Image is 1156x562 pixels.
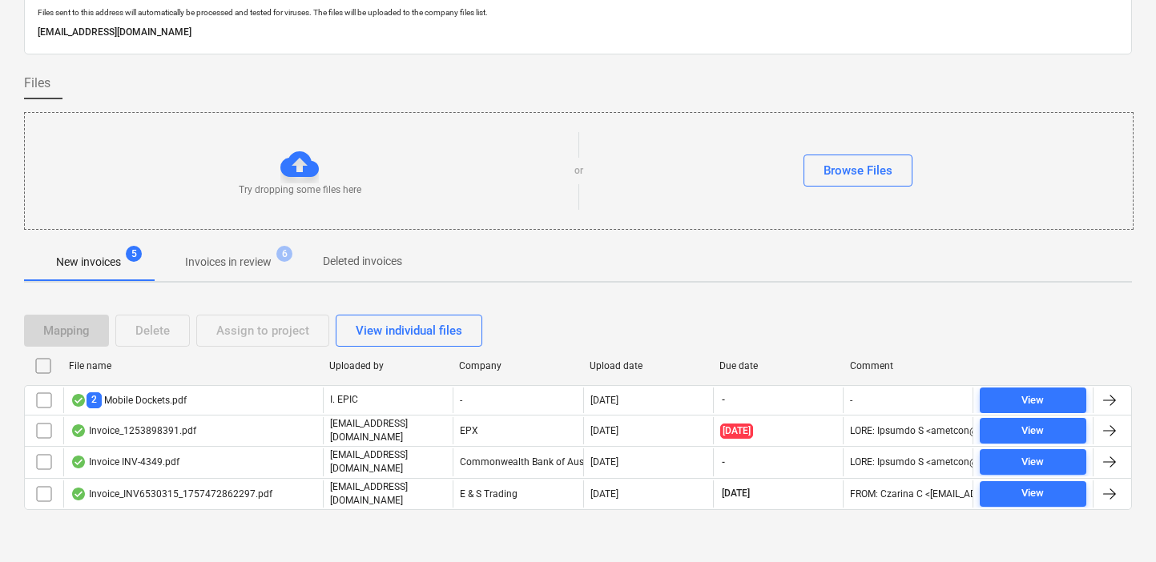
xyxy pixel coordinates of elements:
[1021,453,1044,472] div: View
[323,253,402,270] p: Deleted invoices
[330,417,446,444] p: [EMAIL_ADDRESS][DOMAIN_NAME]
[453,417,582,444] div: EPX
[719,360,836,371] div: Due date
[56,254,121,271] p: New invoices
[453,480,582,508] div: E & S Trading
[720,424,753,439] span: [DATE]
[70,456,87,468] div: OCR finished
[239,183,361,197] p: Try dropping some files here
[330,480,446,508] p: [EMAIL_ADDRESS][DOMAIN_NAME]
[1076,485,1156,562] iframe: Chat Widget
[980,387,1086,413] button: View
[804,155,912,187] button: Browse Files
[1021,484,1044,503] div: View
[1021,391,1044,410] div: View
[330,393,358,407] p: I. EPIC
[126,246,142,262] span: 5
[336,315,482,347] button: View individual files
[459,360,576,371] div: Company
[70,424,87,437] div: OCR finished
[38,7,1118,18] p: Files sent to this address will automatically be processed and tested for viruses. The files will...
[329,360,446,371] div: Uploaded by
[850,395,852,406] div: -
[185,254,272,271] p: Invoices in review
[24,112,1134,230] div: Try dropping some files hereorBrowse Files
[70,424,196,437] div: Invoice_1253898391.pdf
[720,393,727,407] span: -
[70,488,272,500] div: Invoice_INV6530315_1757472862297.pdf
[590,488,618,500] div: [DATE]
[38,24,1118,41] p: [EMAIL_ADDRESS][DOMAIN_NAME]
[70,392,187,407] div: Mobile Dockets.pdf
[720,456,727,469] span: -
[720,487,751,500] span: [DATE]
[850,360,967,371] div: Comment
[69,360,316,371] div: File name
[590,395,618,406] div: [DATE]
[87,392,102,407] span: 2
[980,481,1086,507] button: View
[24,74,50,93] span: Files
[70,456,179,468] div: Invoice INV-4349.pdf
[590,425,618,436] div: [DATE]
[453,387,582,413] div: -
[1021,422,1044,440] div: View
[330,448,446,476] p: [EMAIL_ADDRESS][DOMAIN_NAME]
[453,448,582,476] div: Commonwealth Bank of Australia
[276,246,292,262] span: 6
[590,360,707,371] div: Upload date
[356,320,462,341] div: View individual files
[824,160,892,181] div: Browse Files
[980,449,1086,475] button: View
[590,456,618,468] div: [DATE]
[70,488,87,500] div: OCR finished
[70,394,87,407] div: OCR finished
[980,418,1086,444] button: View
[574,164,583,178] p: or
